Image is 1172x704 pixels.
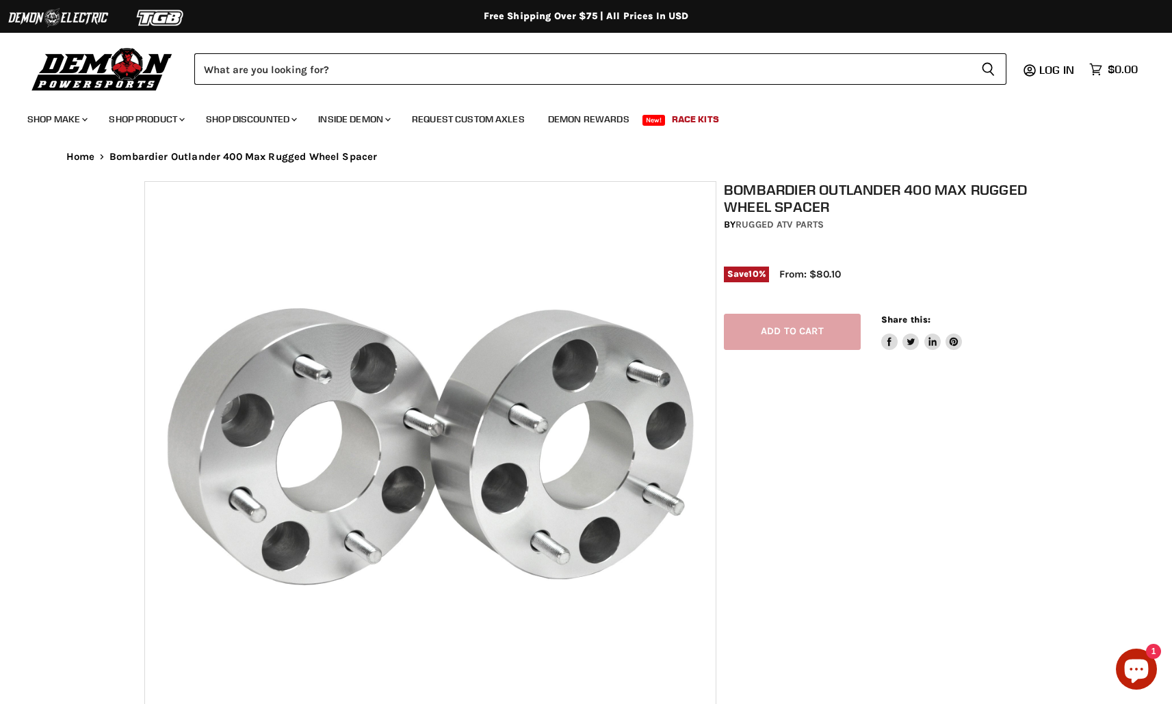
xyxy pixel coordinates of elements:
[109,5,212,31] img: TGB Logo 2
[1033,64,1082,76] a: Log in
[39,151,1134,163] nav: Breadcrumbs
[27,44,177,93] img: Demon Powersports
[196,105,305,133] a: Shop Discounted
[881,314,930,325] span: Share this:
[1082,59,1145,79] a: $0.00
[735,219,824,230] a: Rugged ATV Parts
[1108,63,1138,76] span: $0.00
[109,151,377,163] span: Bombardier Outlander 400 Max Rugged Wheel Spacer
[7,5,109,31] img: Demon Electric Logo 2
[662,105,729,133] a: Race Kits
[194,53,970,85] input: Search
[194,53,1006,85] form: Product
[39,10,1134,23] div: Free Shipping Over $75 | All Prices In USD
[1112,649,1161,693] inbox-online-store-chat: Shopify online store chat
[99,105,193,133] a: Shop Product
[17,100,1134,133] ul: Main menu
[402,105,535,133] a: Request Custom Axles
[724,267,769,282] span: Save %
[17,105,96,133] a: Shop Make
[970,53,1006,85] button: Search
[724,181,1036,215] h1: Bombardier Outlander 400 Max Rugged Wheel Spacer
[779,268,841,280] span: From: $80.10
[538,105,640,133] a: Demon Rewards
[1039,63,1074,77] span: Log in
[748,269,758,279] span: 10
[66,151,95,163] a: Home
[642,115,666,126] span: New!
[881,314,963,350] aside: Share this:
[308,105,399,133] a: Inside Demon
[724,217,1036,232] div: by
